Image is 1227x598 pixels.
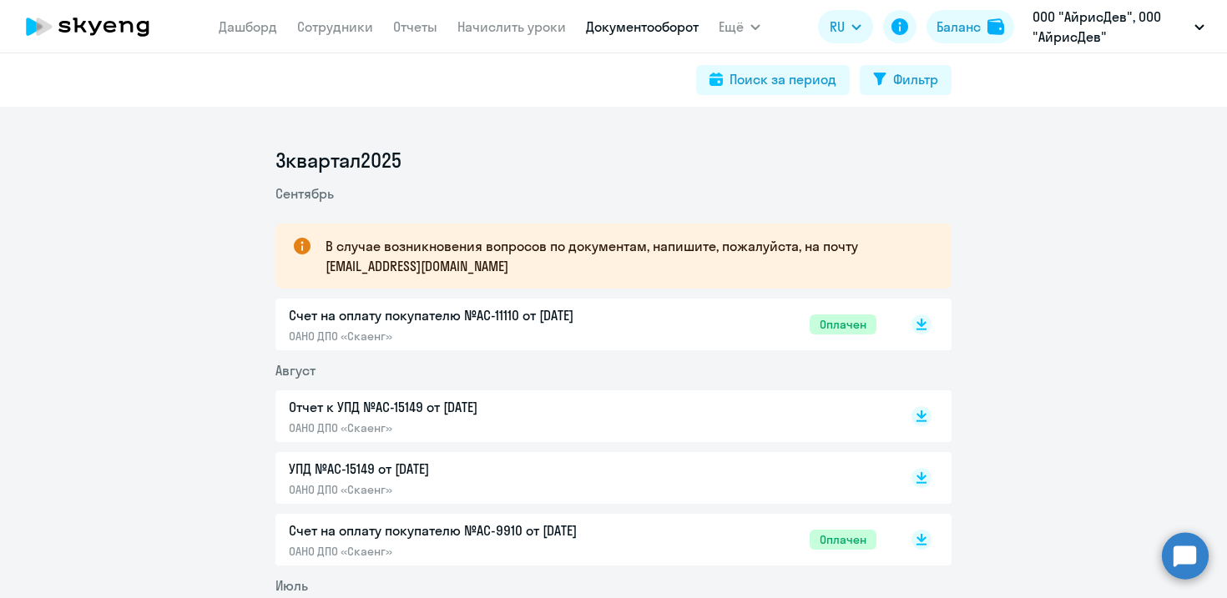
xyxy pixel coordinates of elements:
button: Фильтр [860,65,952,95]
span: Оплачен [810,314,876,334]
p: ОАНО ДПО «Скаенг» [289,482,639,497]
a: Счет на оплату покупателю №AC-11110 от [DATE]ОАНО ДПО «Скаенг»Оплачен [289,305,876,344]
p: ОАНО ДПО «Скаенг» [289,420,639,435]
div: Поиск за период [730,69,836,89]
span: Август [275,362,316,379]
p: Счет на оплату покупателю №AC-9910 от [DATE] [289,520,639,540]
span: Ещё [719,17,744,37]
a: Отчет к УПД №AC-15149 от [DATE]ОАНО ДПО «Скаенг» [289,397,876,435]
li: 3 квартал 2025 [275,147,952,173]
p: УПД №AC-15149 от [DATE] [289,459,639,479]
img: balance [987,18,1004,35]
button: Балансbalance [927,10,1014,43]
a: Сотрудники [297,18,373,35]
p: ОАНО ДПО «Скаенг» [289,329,639,344]
span: Июль [275,577,308,594]
a: Начислить уроки [457,18,566,35]
p: ОАНО ДПО «Скаенг» [289,544,639,559]
span: Сентябрь [275,185,334,202]
button: RU [818,10,873,43]
a: Счет на оплату покупателю №AC-9910 от [DATE]ОАНО ДПО «Скаенг»Оплачен [289,520,876,559]
button: Поиск за период [696,65,850,95]
div: Баланс [937,17,981,37]
p: Отчет к УПД №AC-15149 от [DATE] [289,397,639,417]
a: Дашборд [219,18,277,35]
a: Документооборот [586,18,699,35]
p: Счет на оплату покупателю №AC-11110 от [DATE] [289,305,639,325]
p: ООО "АйрисДев", ООО "АйрисДев" [1033,7,1188,47]
button: Ещё [719,10,760,43]
a: Отчеты [393,18,437,35]
a: УПД №AC-15149 от [DATE]ОАНО ДПО «Скаенг» [289,459,876,497]
span: RU [830,17,845,37]
p: В случае возникновения вопросов по документам, напишите, пожалуйста, на почту [EMAIL_ADDRESS][DOM... [326,236,922,276]
button: ООО "АйрисДев", ООО "АйрисДев" [1024,7,1213,47]
div: Фильтр [893,69,938,89]
span: Оплачен [810,530,876,550]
